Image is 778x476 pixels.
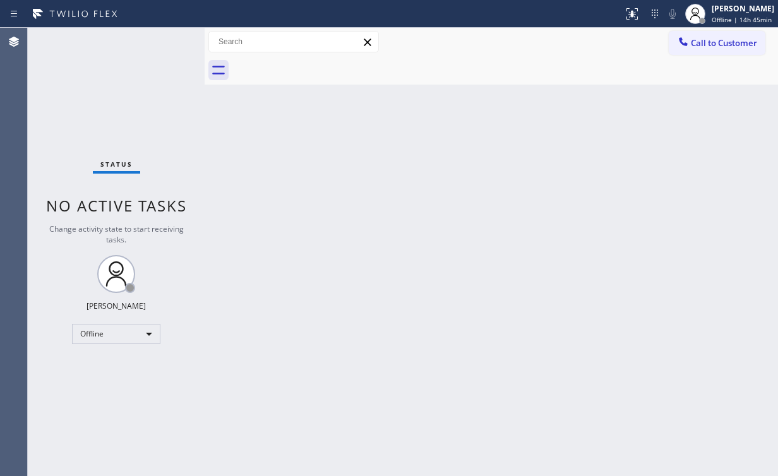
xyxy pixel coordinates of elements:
span: Call to Customer [691,37,757,49]
span: Offline | 14h 45min [712,15,772,24]
div: [PERSON_NAME] [712,3,774,14]
div: Offline [72,324,160,344]
span: No active tasks [46,195,187,216]
button: Call to Customer [669,31,765,55]
div: [PERSON_NAME] [87,300,146,311]
input: Search [209,32,378,52]
button: Mute [664,5,681,23]
span: Change activity state to start receiving tasks. [49,223,184,245]
span: Status [100,160,133,169]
